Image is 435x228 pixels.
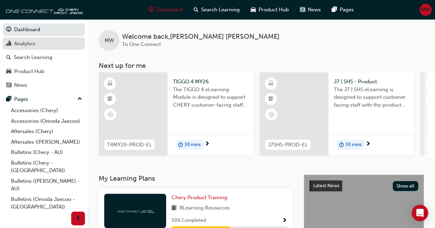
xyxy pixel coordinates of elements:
[188,3,245,17] a: search-iconSearch Learning
[8,158,85,176] a: Bulletins (Chery - [GEOGRAPHIC_DATA])
[173,78,248,86] span: TIGGO 4 MY26
[108,79,112,88] span: learningResourceType_ELEARNING-icon
[88,62,435,70] h3: Next up for me
[8,137,85,147] a: Aftersales ([PERSON_NAME])
[340,6,354,14] span: Pages
[3,93,85,106] button: Pages
[194,5,198,14] span: search-icon
[412,205,428,221] div: Open Intercom Messenger
[8,105,85,116] a: Accessories (Chery)
[334,78,409,86] span: J7 | SHS - Product
[3,65,85,78] a: Product Hub
[6,55,11,61] span: search-icon
[429,95,434,104] span: booktick-icon
[8,126,85,137] a: Aftersales (Chery)
[105,37,114,45] span: MW
[6,41,11,47] span: chart-icon
[429,79,434,88] span: learningResourceType_ELEARNING-icon
[156,6,183,14] span: Dashboard
[259,6,289,14] span: Product Hub
[172,204,177,213] span: book-icon
[420,4,432,16] button: MW
[14,95,28,103] div: Pages
[6,69,11,75] span: car-icon
[260,72,414,155] a: J7SHS-PROD-ELJ7 | SHS - ProductThe J7 | SHS eLearning is designed to support customer facing staf...
[14,81,27,89] div: News
[332,5,337,14] span: pages-icon
[3,51,85,64] a: Search Learning
[3,79,85,92] a: News
[8,147,85,158] a: Bulletins (Chery - AU)
[172,194,227,201] span: Chery Product Training
[6,96,11,103] span: pages-icon
[366,141,371,147] span: next-icon
[143,3,188,17] a: guage-iconDashboard
[251,5,256,14] span: car-icon
[14,68,44,75] div: Product Hub
[14,40,35,48] div: Analytics
[313,183,339,189] span: Latest News
[122,41,161,47] span: To One Connect
[178,141,183,149] span: duration-icon
[308,6,321,14] span: News
[107,141,152,149] span: T4MY26-PROD-EL
[107,111,113,118] span: learningRecordVerb_NONE-icon
[339,141,344,149] span: duration-icon
[334,86,409,109] span: The J7 | SHS eLearning is designed to support customer facing staff with the product and sales in...
[8,116,85,127] a: Accessories (Omoda Jaecoo)
[269,79,273,88] span: learningResourceType_ELEARNING-icon
[8,176,85,194] a: Bulletins ([PERSON_NAME] - AU)
[268,141,308,149] span: J7SHS-PROD-EL
[269,95,273,104] span: booktick-icon
[3,37,85,50] a: Analytics
[201,6,240,14] span: Search Learning
[345,141,362,149] span: 30 mins
[6,82,11,88] span: news-icon
[116,207,154,214] img: oneconnect
[3,23,85,36] a: Dashboard
[122,33,280,41] span: Welcome back , [PERSON_NAME] [PERSON_NAME]
[3,22,85,93] button: DashboardAnalyticsSearch LearningProduct HubNews
[294,3,326,17] a: news-iconNews
[282,218,287,224] span: Show Progress
[326,3,359,17] a: pages-iconPages
[421,6,430,14] span: MW
[99,175,293,182] h3: My Learning Plans
[3,3,83,16] img: oneconnect
[300,5,305,14] span: news-icon
[268,111,274,118] span: learningRecordVerb_NONE-icon
[108,95,112,104] span: booktick-icon
[309,180,418,191] a: Latest NewsShow all
[245,3,294,17] a: car-iconProduct Hub
[8,194,85,212] a: Bulletins (Omoda Jaecoo - [GEOGRAPHIC_DATA])
[180,204,230,213] span: 8 Learning Resources
[393,181,418,191] button: Show all
[172,217,206,225] span: 50 % Completed
[149,5,154,14] span: guage-icon
[76,214,81,223] span: prev-icon
[184,141,201,149] span: 30 mins
[205,141,210,147] span: next-icon
[172,194,230,202] a: Chery Product Training
[77,95,82,104] span: up-icon
[14,53,52,61] div: Search Learning
[282,216,287,225] button: Show Progress
[6,27,11,33] span: guage-icon
[99,72,253,155] a: T4MY26-PROD-ELTIGGO 4 MY26The TIGGO 4 eLearning Module is designed to support CHERY customer-faci...
[173,86,248,109] span: The TIGGO 4 eLearning Module is designed to support CHERY customer-facing staff with the product ...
